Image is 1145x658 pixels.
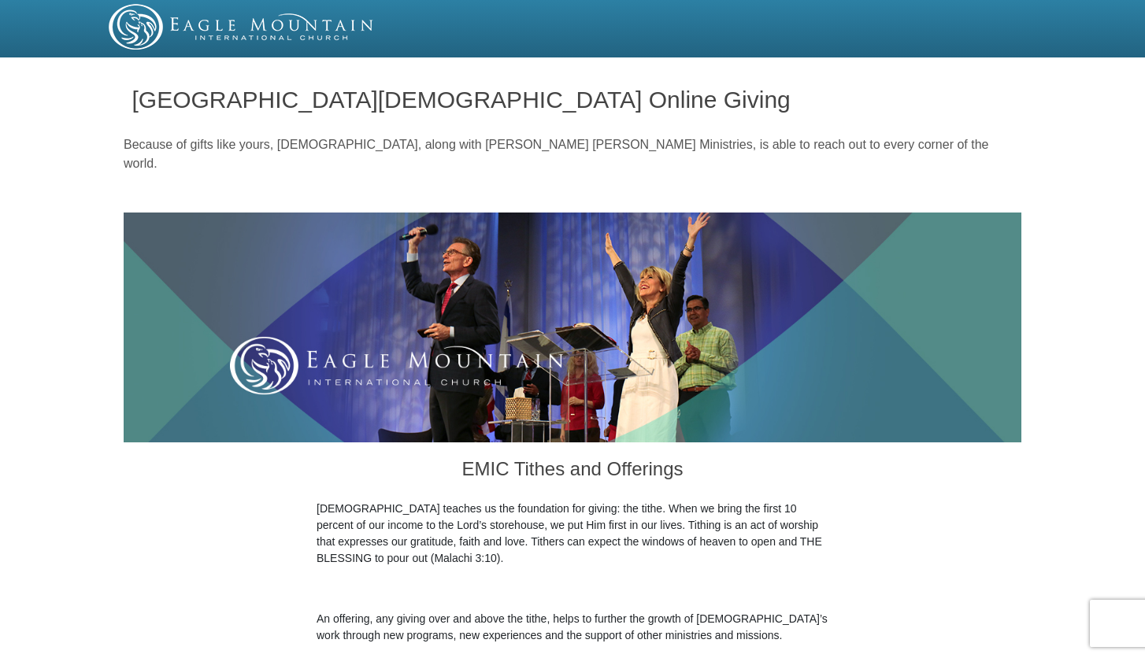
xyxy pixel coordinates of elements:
[317,611,828,644] p: An offering, any giving over and above the tithe, helps to further the growth of [DEMOGRAPHIC_DAT...
[317,501,828,567] p: [DEMOGRAPHIC_DATA] teaches us the foundation for giving: the tithe. When we bring the first 10 pe...
[132,87,1013,113] h1: [GEOGRAPHIC_DATA][DEMOGRAPHIC_DATA] Online Giving
[124,135,1021,173] p: Because of gifts like yours, [DEMOGRAPHIC_DATA], along with [PERSON_NAME] [PERSON_NAME] Ministrie...
[109,4,375,50] img: EMIC
[317,442,828,501] h3: EMIC Tithes and Offerings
